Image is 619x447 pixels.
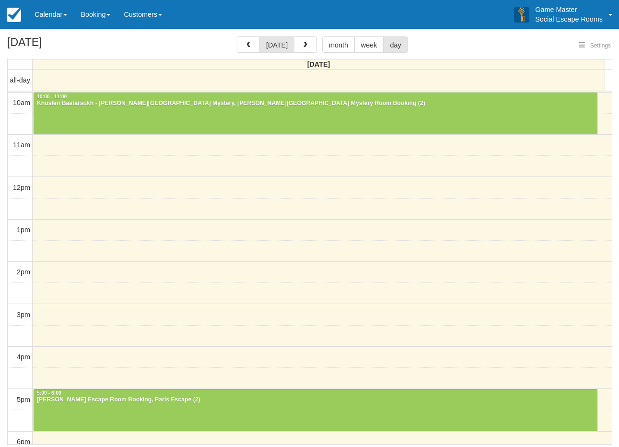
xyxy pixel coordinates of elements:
div: [PERSON_NAME] Escape Room Booking, Paris Escape (2) [36,396,595,404]
img: A3 [514,7,529,22]
span: 6pm [17,438,30,446]
a: 5:00 - 6:00[PERSON_NAME] Escape Room Booking, Paris Escape (2) [34,389,597,431]
h2: [DATE] [7,36,128,54]
a: 10:00 - 11:00Khuslen Baatarsukh - [PERSON_NAME][GEOGRAPHIC_DATA] Mystery, [PERSON_NAME][GEOGRAPHI... [34,93,597,135]
span: [DATE] [307,60,330,68]
p: Game Master [535,5,603,14]
button: Settings [573,39,617,53]
button: [DATE] [259,36,294,53]
button: month [322,36,355,53]
p: Social Escape Rooms [535,14,603,24]
span: 2pm [17,268,30,276]
button: week [354,36,384,53]
div: Khuslen Baatarsukh - [PERSON_NAME][GEOGRAPHIC_DATA] Mystery, [PERSON_NAME][GEOGRAPHIC_DATA] Myste... [36,100,595,107]
span: 12pm [13,184,30,191]
span: 5pm [17,396,30,403]
img: checkfront-main-nav-mini-logo.png [7,8,21,22]
span: 1pm [17,226,30,234]
span: 10am [13,99,30,106]
span: 5:00 - 6:00 [37,390,61,396]
button: day [383,36,408,53]
span: 4pm [17,353,30,361]
span: Settings [590,42,611,49]
span: 11am [13,141,30,149]
span: all-day [10,76,30,84]
span: 10:00 - 11:00 [37,94,67,99]
span: 3pm [17,311,30,318]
